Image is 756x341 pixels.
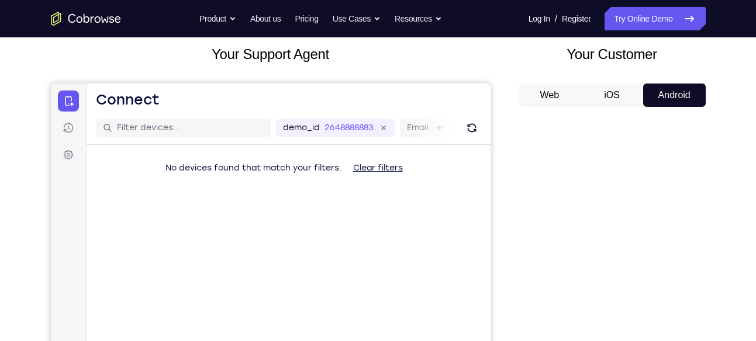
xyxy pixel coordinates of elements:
[643,83,706,107] button: Android
[51,44,491,65] h2: Your Support Agent
[333,7,381,30] button: Use Cases
[555,12,557,26] span: /
[562,7,591,30] a: Register
[250,7,281,30] a: About us
[295,7,318,30] a: Pricing
[529,7,550,30] a: Log In
[605,7,705,30] a: Try Online Demo
[51,12,121,26] a: Go to the home page
[519,44,706,65] h2: Your Customer
[581,83,643,107] button: iOS
[199,7,236,30] button: Product
[519,83,581,107] button: Web
[395,7,442,30] button: Resources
